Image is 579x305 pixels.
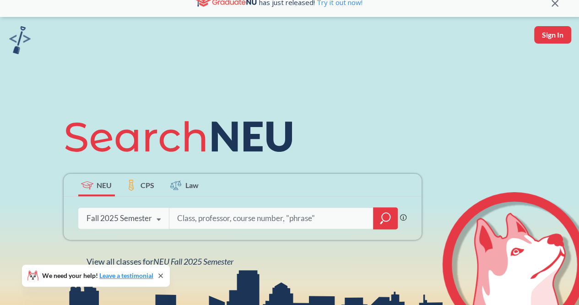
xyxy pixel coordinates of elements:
div: Fall 2025 Semester [87,213,152,223]
span: NEU Fall 2025 Semester [153,256,233,266]
input: Class, professor, course number, "phrase" [176,209,367,228]
span: CPS [141,180,154,190]
svg: magnifying glass [380,212,391,225]
span: NEU [97,180,112,190]
span: We need your help! [42,272,153,279]
span: View all classes for [87,256,233,266]
span: Law [185,180,199,190]
div: magnifying glass [373,207,398,229]
a: sandbox logo [9,26,31,57]
button: Sign In [534,26,571,44]
img: sandbox logo [9,26,31,54]
a: Leave a testimonial [99,272,153,279]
